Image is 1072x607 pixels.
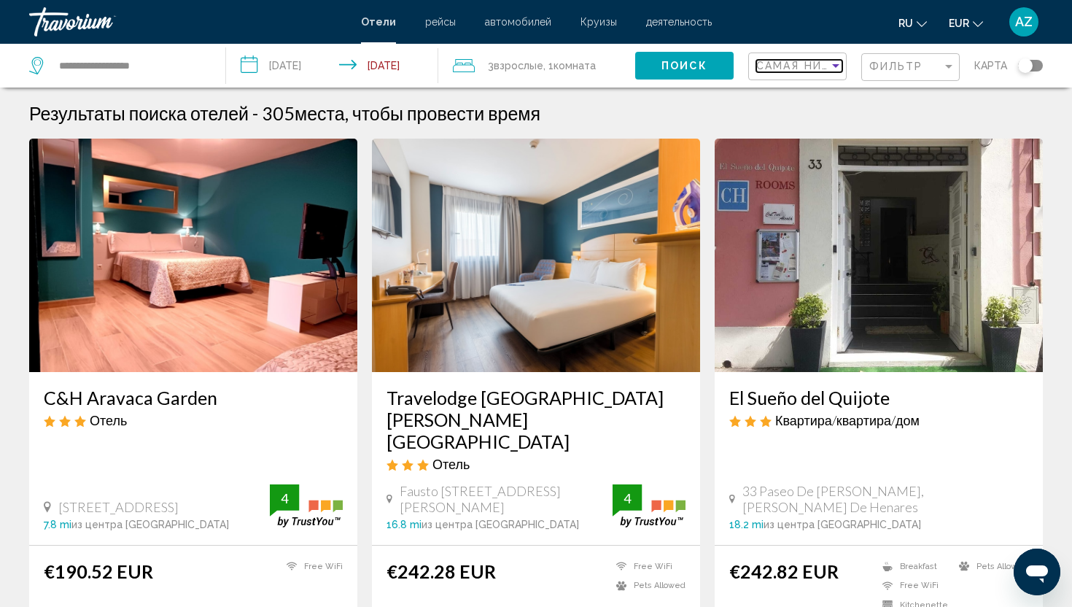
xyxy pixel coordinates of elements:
span: Поиск [661,61,707,72]
span: AZ [1015,15,1033,29]
a: рейсы [425,16,456,28]
ins: €242.82 EUR [729,560,839,582]
span: места, чтобы провести время [295,102,540,124]
img: Hotel image [29,139,357,372]
a: Круизы [580,16,617,28]
div: 4 [613,490,642,507]
span: 7.8 mi [44,519,71,530]
img: trustyou-badge.svg [613,484,685,527]
span: EUR [949,18,969,29]
ins: €190.52 EUR [44,560,153,582]
li: Free WiFi [609,560,685,573]
span: Комната [554,60,596,71]
img: Hotel image [715,139,1043,372]
li: Pets Allowed [609,580,685,592]
iframe: Кнопка запуска окна обмена сообщениями [1014,549,1060,595]
button: Change currency [949,12,983,34]
a: Travelodge [GEOGRAPHIC_DATA] [PERSON_NAME][GEOGRAPHIC_DATA] [387,387,685,452]
a: деятельность [646,16,712,28]
span: из центра [GEOGRAPHIC_DATA] [764,519,921,530]
mat-select: Sort by [756,61,842,73]
a: Travorium [29,7,346,36]
span: 3 [488,55,543,76]
span: карта [974,55,1007,76]
button: Toggle map [1007,59,1043,72]
span: Отель [432,456,470,472]
button: Filter [861,53,960,82]
span: Fausto [STREET_ADDRESS][PERSON_NAME] [400,483,613,515]
span: [STREET_ADDRESS] [58,499,179,515]
span: Самая низкая цена [756,60,891,71]
button: Change language [898,12,927,34]
button: Check-in date: Sep 2, 2025 Check-out date: Sep 5, 2025 [226,44,438,88]
a: Отели [361,16,396,28]
span: 16.8 mi [387,519,422,530]
span: 33 Paseo De [PERSON_NAME], [PERSON_NAME] De Henares [742,483,1028,515]
span: - [252,102,258,124]
span: Взрослые [494,60,543,71]
li: Free WiFi [279,560,343,573]
a: C&H Aravaca Garden [44,387,343,409]
ins: €242.28 EUR [387,560,496,582]
a: El Sueño del Quijote [729,387,1028,409]
li: Pets Allowed [952,560,1028,573]
button: Travelers: 3 adults, 0 children [438,44,635,88]
h1: Результаты поиска отелей [29,102,249,124]
span: ru [898,18,913,29]
button: User Menu [1005,7,1043,37]
img: trustyou-badge.svg [270,484,343,527]
span: Квартира/квартира/дом [775,412,920,428]
span: 18.2 mi [729,519,764,530]
div: 4 [270,490,299,507]
div: 3 star Apartment [729,412,1028,428]
div: 3 star Hotel [387,456,685,472]
h2: 305 [262,102,540,124]
a: автомобилей [485,16,551,28]
span: Фильтр [869,61,923,72]
span: , 1 [543,55,596,76]
span: из центра [GEOGRAPHIC_DATA] [422,519,579,530]
img: Hotel image [372,139,700,372]
span: из центра [GEOGRAPHIC_DATA] [71,519,229,530]
li: Free WiFi [875,580,952,592]
div: 3 star Hotel [44,412,343,428]
li: Breakfast [875,560,952,573]
button: Поиск [635,52,734,79]
span: Отель [90,412,127,428]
